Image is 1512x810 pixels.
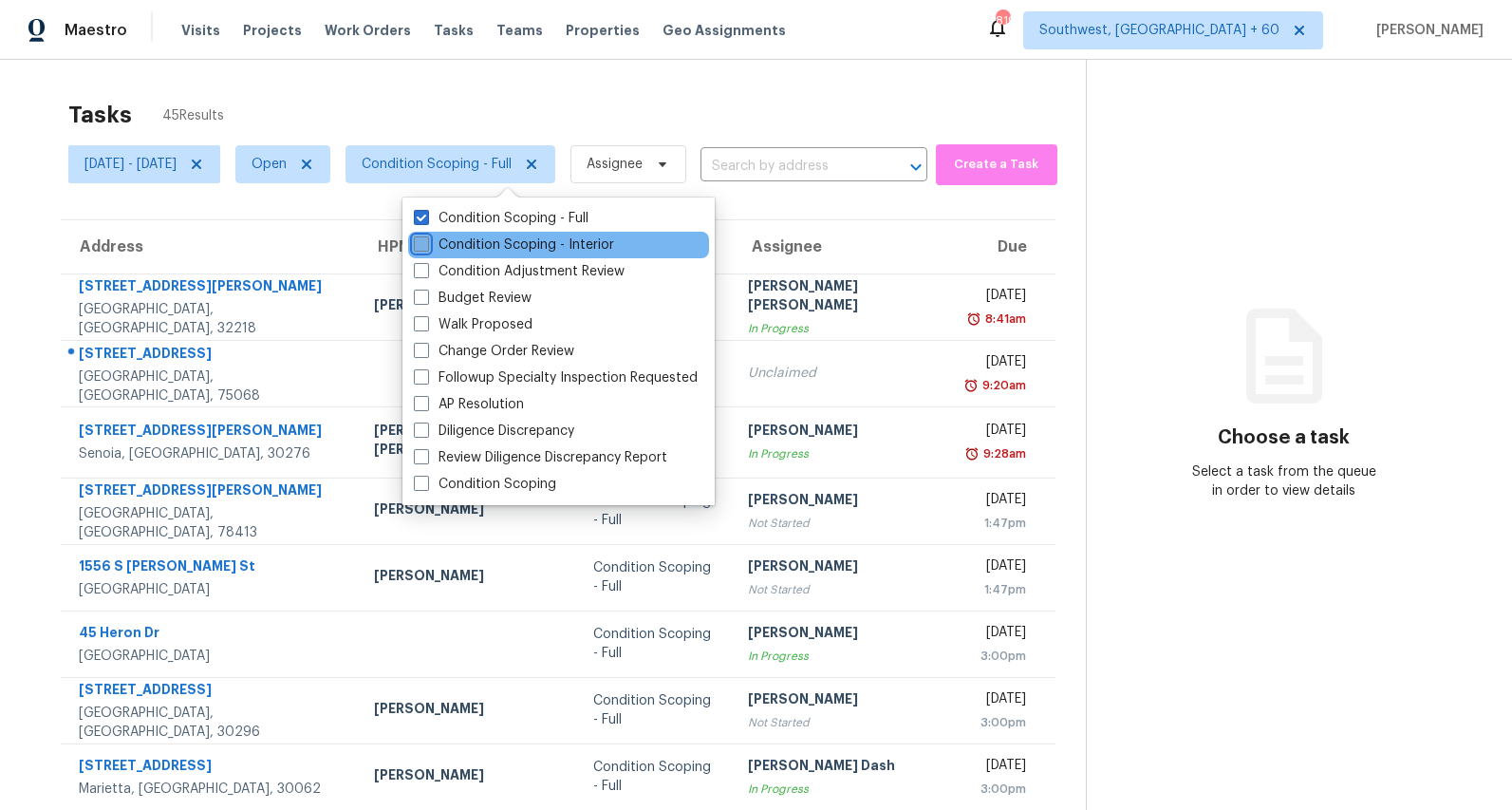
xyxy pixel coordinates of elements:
[903,154,929,180] button: Open
[374,765,564,789] div: [PERSON_NAME]
[748,689,938,713] div: [PERSON_NAME]
[733,220,953,273] th: Assignee
[967,780,1025,799] div: 3:00pm
[967,286,1025,310] div: [DATE]
[967,580,1025,599] div: 1:47pm
[84,155,177,174] span: [DATE] - [DATE]
[748,623,938,647] div: [PERSON_NAME]
[79,556,344,580] div: 1556 S [PERSON_NAME] St
[593,492,717,530] div: Condition Scoping - Full
[65,21,127,40] span: Maestro
[414,289,532,308] label: Budget Review
[414,475,556,494] label: Condition Scoping
[748,490,938,514] div: [PERSON_NAME]
[936,144,1056,185] button: Create a Task
[967,421,1025,444] div: [DATE]
[967,514,1025,533] div: 1:47pm
[79,756,344,780] div: [STREET_ADDRESS]
[1218,428,1350,447] h3: Choose a task
[748,556,938,580] div: [PERSON_NAME]
[68,105,132,124] h2: Tasks
[79,704,344,742] div: [GEOGRAPHIC_DATA], [GEOGRAPHIC_DATA], 30296
[79,444,344,463] div: Senoia, [GEOGRAPHIC_DATA], 30276
[966,310,981,329] img: Overdue Alarm Icon
[967,623,1025,647] div: [DATE]
[979,376,1026,395] div: 9:20am
[748,319,938,338] div: In Progress
[414,315,532,334] label: Walk Proposed
[79,480,344,504] div: [STREET_ADDRESS][PERSON_NAME]
[748,444,938,463] div: In Progress
[748,421,938,444] div: [PERSON_NAME]
[748,780,938,799] div: In Progress
[967,352,1025,376] div: [DATE]
[1185,462,1383,500] div: Select a task from the queue in order to view details
[967,713,1025,732] div: 3:00pm
[61,220,359,273] th: Address
[362,155,512,174] span: Condition Scoping - Full
[181,21,220,40] span: Visits
[79,367,344,405] div: [GEOGRAPHIC_DATA], [GEOGRAPHIC_DATA], 75068
[79,421,344,444] div: [STREET_ADDRESS][PERSON_NAME]
[748,514,938,533] div: Not Started
[414,235,614,254] label: Condition Scoping - Interior
[963,376,979,395] img: Overdue Alarm Icon
[414,422,574,441] label: Diligence Discrepancy
[593,625,717,663] div: Condition Scoping - Full
[374,566,564,590] div: [PERSON_NAME]
[1039,21,1279,40] span: Southwest, [GEOGRAPHIC_DATA] + 60
[748,364,938,383] div: Unclaimed
[593,558,717,596] div: Condition Scoping - Full
[980,444,1026,463] div: 9:28am
[79,300,344,338] div: [GEOGRAPHIC_DATA], [GEOGRAPHIC_DATA], 32218
[79,680,344,704] div: [STREET_ADDRESS]
[359,220,579,273] th: HPM
[967,490,1025,514] div: [DATE]
[79,276,344,300] div: [STREET_ADDRESS][PERSON_NAME]
[374,699,564,723] div: [PERSON_NAME]
[374,421,564,463] div: [PERSON_NAME] [PERSON_NAME]
[967,647,1025,666] div: 3:00pm
[79,780,344,799] div: Marietta, [GEOGRAPHIC_DATA], 30062
[1369,21,1484,40] span: [PERSON_NAME]
[663,21,786,40] span: Geo Assignments
[748,276,938,319] div: [PERSON_NAME] [PERSON_NAME]
[414,448,667,467] label: Review Diligence Discrepancy Report
[79,580,344,599] div: [GEOGRAPHIC_DATA]
[162,106,224,125] span: 45 Results
[967,689,1025,713] div: [DATE]
[243,21,302,40] span: Projects
[414,209,588,228] label: Condition Scoping - Full
[79,344,344,367] div: [STREET_ADDRESS]
[952,220,1055,273] th: Due
[593,758,717,796] div: Condition Scoping - Full
[566,21,640,40] span: Properties
[374,295,564,319] div: [PERSON_NAME]
[593,691,717,729] div: Condition Scoping - Full
[700,152,874,181] input: Search by address
[79,504,344,542] div: [GEOGRAPHIC_DATA], [GEOGRAPHIC_DATA], 78413
[252,155,287,174] span: Open
[967,756,1025,780] div: [DATE]
[748,756,938,780] div: [PERSON_NAME] Dash
[325,21,411,40] span: Work Orders
[414,342,574,361] label: Change Order Review
[79,623,344,647] div: 45 Heron Dr
[967,556,1025,580] div: [DATE]
[414,368,698,387] label: Followup Specialty Inspection Requested
[496,21,543,40] span: Teams
[964,444,980,463] img: Overdue Alarm Icon
[374,499,564,523] div: [PERSON_NAME]
[414,262,625,281] label: Condition Adjustment Review
[748,647,938,666] div: In Progress
[434,24,474,37] span: Tasks
[414,395,524,414] label: AP Resolution
[945,154,1047,176] span: Create a Task
[587,155,643,174] span: Assignee
[79,647,344,666] div: [GEOGRAPHIC_DATA]
[748,713,938,732] div: Not Started
[996,11,1009,30] div: 819
[748,580,938,599] div: Not Started
[981,310,1026,329] div: 8:41am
